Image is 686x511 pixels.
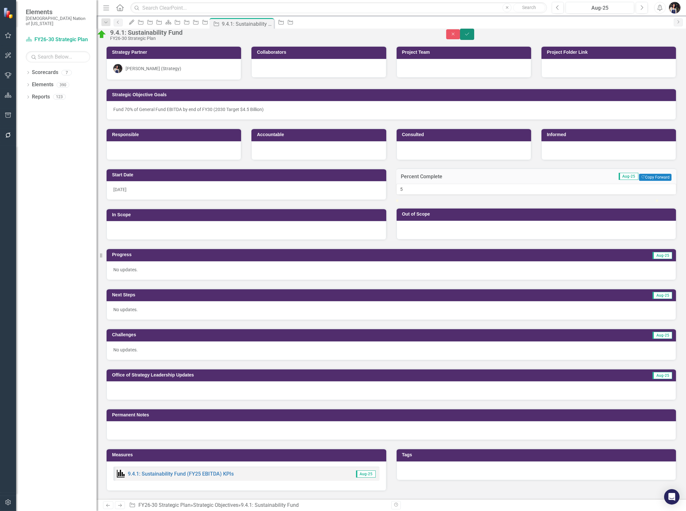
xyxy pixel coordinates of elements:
[402,50,528,55] h3: Project Team
[130,2,547,14] input: Search ClearPoint...
[113,306,669,313] p: No updates.
[113,347,669,353] p: No updates.
[193,502,238,508] a: Strategic Objectives
[112,373,561,377] h3: Office of Strategy Leadership Updates
[639,174,672,181] button: Copy Forward
[112,252,387,257] h3: Progress
[222,20,272,28] div: 9.4.1: Sustainability Fund
[112,293,412,297] h3: Next Steps
[257,132,383,137] h3: Accountable
[113,106,669,113] p: Fund 70% of General Fund EBITDA by end of FY30 (2030 Target $4.5 Billion)
[547,132,673,137] h3: Informed
[53,94,66,100] div: 123
[241,502,299,508] div: 9.4.1: Sustainability Fund
[113,187,127,192] span: [DATE]
[117,470,125,478] img: Performance Management
[110,29,433,36] div: 9.4.1: Sustainability Fund
[113,266,669,273] p: No updates.
[513,3,545,12] button: Search
[566,2,634,14] button: Aug-25
[112,452,383,457] h3: Measures
[138,502,191,508] a: FY26-30 Strategic Plan
[653,292,672,299] span: Aug-25
[26,8,90,16] span: Elements
[547,50,673,55] h3: Project Folder Link
[568,4,632,12] div: Aug-25
[257,50,383,55] h3: Collaborators
[112,212,383,217] h3: In Scope
[112,92,673,97] h3: Strategic Objective Goals
[32,93,50,101] a: Reports
[129,502,386,509] div: » »
[128,471,234,477] a: 9.4.1: Sustainability Fund (FY25 EBITDA) KPIs
[126,65,181,72] div: [PERSON_NAME] (Strategy)
[669,2,681,14] img: Layla Freeman
[61,70,72,75] div: 7
[112,132,238,137] h3: Responsible
[26,51,90,62] input: Search Below...
[653,372,672,379] span: Aug-25
[113,64,122,73] img: Layla Freeman
[619,173,638,180] span: Aug-25
[402,452,673,457] h3: Tags
[112,332,416,337] h3: Challenges
[110,36,433,41] div: FY26-30 Strategic Plan
[97,29,107,40] img: On Target
[402,132,528,137] h3: Consulted
[664,489,680,505] div: Open Intercom Messenger
[112,413,673,417] h3: Permanent Notes
[401,174,520,180] h3: Percent Complete
[653,252,672,259] span: Aug-25
[522,5,536,10] span: Search
[653,332,672,339] span: Aug-25
[26,36,90,43] a: FY26-30 Strategic Plan
[112,50,238,55] h3: Strategy Partner
[402,212,673,217] h3: Out of Scope
[32,69,58,76] a: Scorecards
[3,7,14,18] img: ClearPoint Strategy
[32,81,53,88] a: Elements
[112,172,383,177] h3: Start Date
[356,470,376,478] span: Aug-25
[26,16,90,26] small: [DEMOGRAPHIC_DATA] Nation of [US_STATE]
[57,82,69,88] div: 390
